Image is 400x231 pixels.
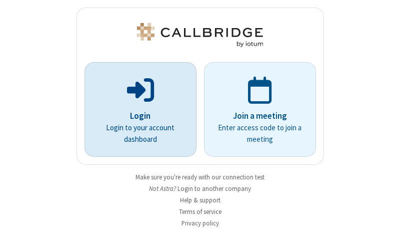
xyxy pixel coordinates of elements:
p: Login [98,110,182,123]
a: Help & support [180,196,220,204]
button: LoginLogin to your account dashboard [84,62,196,157]
p: Enter access code to join a meeting [218,122,302,145]
a: Terms of service [179,207,221,216]
p: Join a meeting [218,110,302,123]
a: Privacy policy [181,219,219,227]
a: Make sure you're ready with our connection test [135,173,264,181]
a: Join a meetingEnter access code to join a meeting [204,62,316,157]
button: Login to another company [177,184,251,193]
li: Not Astra? [76,184,324,193]
p: Login to your account dashboard [98,122,182,145]
img: Astra [135,23,265,47]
